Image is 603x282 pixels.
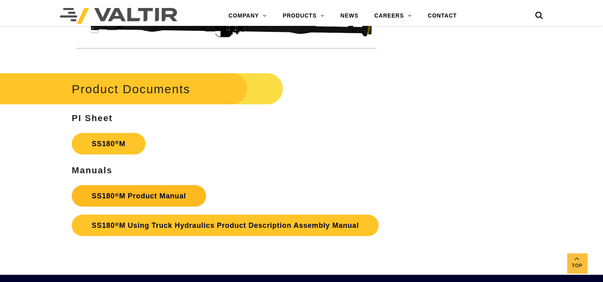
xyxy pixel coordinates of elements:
[332,8,366,24] a: NEWS
[115,221,119,227] sup: ®
[115,192,119,198] sup: ®
[72,165,112,175] strong: Manuals
[567,253,587,273] a: Top
[115,139,119,145] sup: ®
[366,8,420,24] a: CAREERS
[72,113,113,123] strong: PI Sheet
[60,8,177,24] img: Valtir
[275,8,332,24] a: PRODUCTS
[72,185,206,207] a: SS180®M Product Manual
[220,8,275,24] a: COMPANY
[420,8,465,24] a: CONTACT
[72,133,145,155] a: SS180®M
[567,261,587,270] span: Top
[72,215,379,236] a: SS180®M Using Truck Hydraulics Product Description Assembly Manual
